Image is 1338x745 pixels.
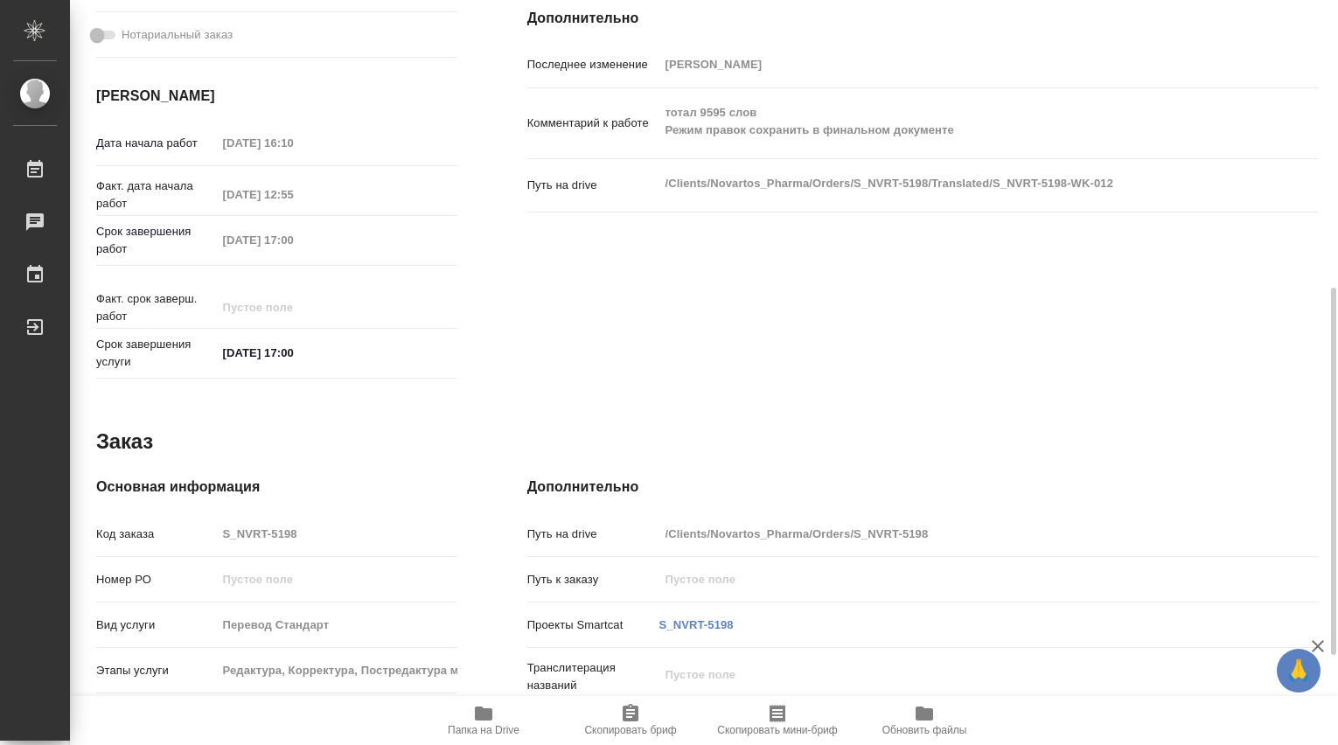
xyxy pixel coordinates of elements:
textarea: тотал 9595 слов Режим правок сохранить в финальном документе [659,98,1253,145]
button: Скопировать бриф [557,696,704,745]
input: Пустое поле [659,52,1253,77]
p: Транслитерация названий [527,659,659,694]
h2: Заказ [96,428,153,456]
p: Комментарий к работе [527,115,659,132]
p: Этапы услуги [96,662,217,679]
input: Пустое поле [659,567,1253,592]
span: Нотариальный заказ [122,26,233,44]
p: Последнее изменение [527,56,659,73]
span: Папка на Drive [448,724,519,736]
input: Пустое поле [217,227,370,253]
p: Путь на drive [527,177,659,194]
button: Скопировать мини-бриф [704,696,851,745]
input: Пустое поле [217,130,370,156]
p: Факт. срок заверш. работ [96,290,217,325]
button: Папка на Drive [410,696,557,745]
p: Номер РО [96,571,217,588]
input: Пустое поле [217,521,457,547]
a: S_NVRT-5198 [659,618,734,631]
h4: [PERSON_NAME] [96,86,457,107]
input: Пустое поле [217,182,370,207]
p: Проекты Smartcat [527,616,659,634]
p: Код заказа [96,526,217,543]
input: Пустое поле [217,612,457,637]
input: Пустое поле [217,567,457,592]
p: Факт. дата начала работ [96,178,217,212]
button: 🙏 [1277,649,1321,693]
p: Путь к заказу [527,571,659,588]
h4: Дополнительно [527,8,1319,29]
button: Обновить файлы [851,696,998,745]
p: Дата начала работ [96,135,217,152]
span: Скопировать бриф [584,724,676,736]
p: Вид услуги [96,616,217,634]
span: 🙏 [1284,652,1314,689]
p: Срок завершения работ [96,223,217,258]
p: Путь на drive [527,526,659,543]
span: Обновить файлы [882,724,967,736]
input: Пустое поле [659,521,1253,547]
input: Пустое поле [217,658,457,683]
input: ✎ Введи что-нибудь [217,340,370,366]
p: Срок завершения услуги [96,336,217,371]
textarea: /Clients/Novartos_Pharma/Orders/S_NVRT-5198/Translated/S_NVRT-5198-WK-012 [659,169,1253,198]
h4: Дополнительно [527,477,1319,498]
input: Пустое поле [217,295,370,320]
span: Скопировать мини-бриф [717,724,837,736]
h4: Основная информация [96,477,457,498]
